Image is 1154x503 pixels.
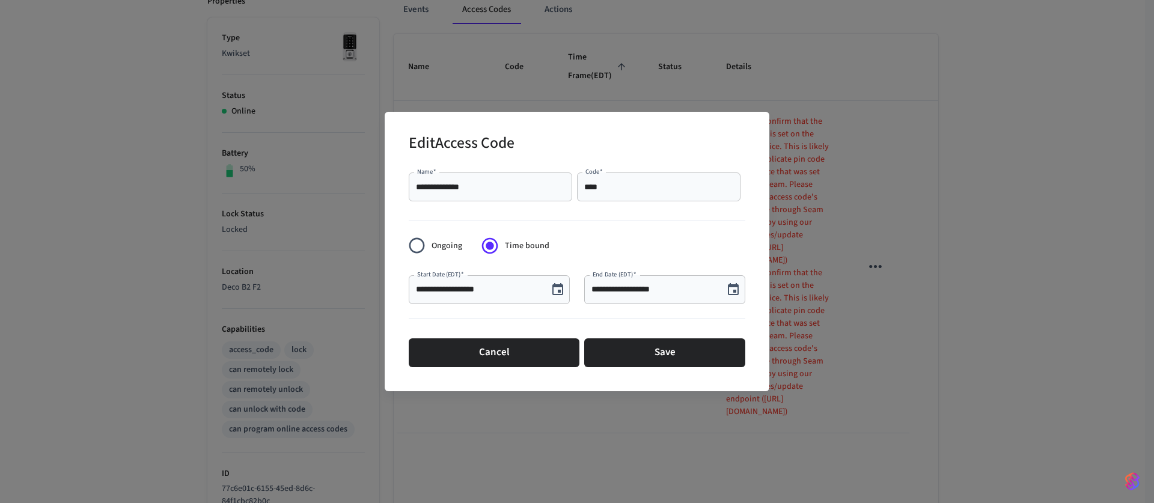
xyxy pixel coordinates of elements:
[721,278,745,302] button: Choose date, selected date is Sep 30, 2025
[584,338,745,367] button: Save
[417,167,436,176] label: Name
[417,270,463,279] label: Start Date (EDT)
[585,167,603,176] label: Code
[1125,472,1140,491] img: SeamLogoGradient.69752ec5.svg
[409,338,579,367] button: Cancel
[432,240,462,252] span: Ongoing
[593,270,636,279] label: End Date (EDT)
[505,240,549,252] span: Time bound
[546,278,570,302] button: Choose date, selected date is Aug 22, 2025
[409,126,514,163] h2: Edit Access Code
